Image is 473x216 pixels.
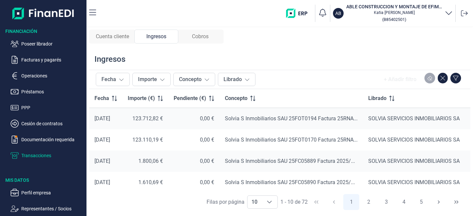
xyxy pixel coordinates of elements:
[94,137,117,143] div: [DATE]
[225,94,247,102] span: Concepto
[11,40,84,48] button: Poseer librador
[361,194,377,210] button: Page 2
[12,5,75,21] img: Logo de aplicación
[431,194,447,210] button: Next Page
[174,137,214,143] div: 0,00 €
[11,120,84,128] button: Cesión de contratos
[11,136,84,144] button: Documentación requerida
[134,30,178,44] div: Ingresos
[128,115,163,122] div: 123.712,82 €
[192,33,209,41] span: Cobros
[448,194,464,210] button: Last Page
[21,189,84,197] p: Perfil empresa
[378,194,394,210] button: Page 3
[174,115,214,122] div: 0,00 €
[11,72,84,80] button: Operaciones
[326,194,342,210] button: Previous Page
[218,73,255,86] button: Librado
[94,115,117,122] div: [DATE]
[368,94,387,102] span: Librado
[21,152,84,160] p: Transacciones
[368,179,460,186] div: SOLVIA SERVICIOS INMOBILIARIOS SA
[225,158,355,164] span: Solvia S Inmobiliarios SAU 25FC05889 Factura 2025/...
[225,115,358,122] span: Solvia S Inmobiliarios SAU 25FOT0194 Factura 25RNA...
[21,40,84,48] p: Poseer librador
[261,196,277,208] div: Choose
[368,158,460,164] div: SOLVIA SERVICIOS INMOBILIARIOS SA
[178,30,222,44] div: Cobros
[396,194,412,210] button: Page 4
[174,94,206,102] span: Pendiente (€)
[21,104,84,112] p: PPP
[368,137,460,143] div: SOLVIA SERVICIOS INMOBILIARIOS SA
[11,189,84,197] button: Perfil empresa
[94,179,117,186] div: [DATE]
[247,196,261,208] span: 10
[346,3,442,10] h3: ABLE CONSTRUCCION Y MONTAJE DE EFIMEROS SL
[11,56,84,64] button: Facturas y pagarés
[207,198,244,206] div: Filas por página
[21,88,84,96] p: Préstamos
[225,137,358,143] span: Solvia S Inmobiliarios SAU 25FOT0170 Factura 25RNA...
[94,158,117,164] div: [DATE]
[128,137,163,143] div: 123.110,19 €
[90,30,134,44] div: Cuenta cliente
[413,194,429,210] button: Page 5
[94,94,109,102] span: Fecha
[96,33,129,41] span: Cuenta cliente
[174,179,214,186] div: 0,00 €
[11,205,84,213] button: Representantes / Socios
[225,179,355,185] span: Solvia S Inmobiliarios SAU 25FC05890 Factura 2025/...
[173,73,215,86] button: Concepto
[132,73,171,86] button: Importe
[94,54,125,64] div: Ingresos
[346,10,442,15] p: Katia [PERSON_NAME]
[21,205,84,213] p: Representantes / Socios
[128,94,155,102] span: Importe (€)
[21,56,84,64] p: Facturas y pagarés
[11,104,84,112] button: PPP
[128,158,163,164] div: 1.800,06 €
[174,158,214,164] div: 0,00 €
[308,194,324,210] button: First Page
[343,194,359,210] button: Page 1
[280,199,308,205] span: 1 - 10 de 72
[368,115,460,122] div: SOLVIA SERVICIOS INMOBILIARIOS SA
[11,88,84,96] button: Préstamos
[382,17,406,22] small: Copiar cif
[11,152,84,160] button: Transacciones
[333,3,453,23] button: ABABLE CONSTRUCCION Y MONTAJE DE EFIMEROS SLKatia [PERSON_NAME](B85402501)
[21,136,84,144] p: Documentación requerida
[335,10,341,17] p: AB
[128,179,163,186] div: 1.610,69 €
[146,33,166,41] span: Ingresos
[286,9,312,18] img: erp
[21,120,84,128] p: Cesión de contratos
[96,73,130,86] button: Fecha
[21,72,84,80] p: Operaciones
